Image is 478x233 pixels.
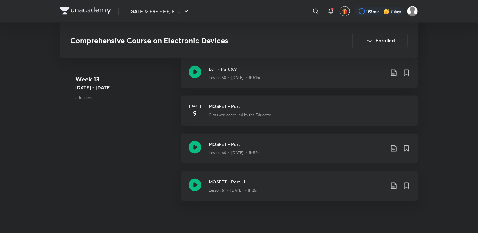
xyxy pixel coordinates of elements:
[60,7,111,16] a: Company Logo
[209,188,260,194] p: Lesson 61 • [DATE] • 1h 25m
[209,66,385,72] h3: BJT - Part XV
[189,103,201,109] h6: [DATE]
[209,150,261,156] p: Lesson 60 • [DATE] • 1h 52m
[75,94,176,100] p: 5 lessons
[209,141,385,148] h3: MOSFET - Part II
[407,6,418,17] img: Avantika Choudhary
[352,33,408,48] button: Enrolled
[127,5,194,18] button: GATE & ESE - EE, E ...
[75,74,176,84] h4: Week 13
[181,96,418,134] a: [DATE]9MOSFET - Part IClass was cancelled by the Educator
[70,36,317,45] h3: Comprehensive Course on Electronic Devices
[189,109,201,118] h4: 9
[181,58,418,96] a: BJT - Part XVLesson 58 • [DATE] • 1h 51m
[60,7,111,15] img: Company Logo
[340,6,350,16] button: avatar
[209,179,385,185] h3: MOSFET - Part III
[209,112,271,118] p: Class was cancelled by the Educator
[181,134,418,171] a: MOSFET - Part IILesson 60 • [DATE] • 1h 52m
[209,103,410,110] h3: MOSFET - Part I
[75,84,176,91] h5: [DATE] - [DATE]
[181,171,418,209] a: MOSFET - Part IIILesson 61 • [DATE] • 1h 25m
[383,8,390,15] img: streak
[209,75,260,81] p: Lesson 58 • [DATE] • 1h 51m
[342,9,348,14] img: avatar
